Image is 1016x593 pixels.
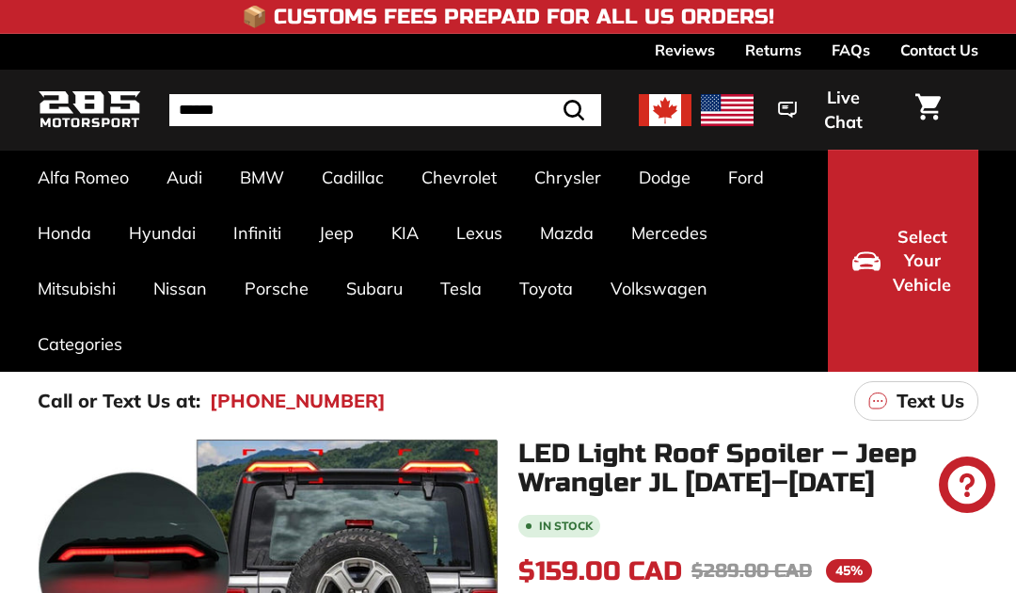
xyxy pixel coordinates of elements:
[612,205,726,261] a: Mercedes
[516,150,620,205] a: Chrysler
[500,261,592,316] a: Toyota
[19,150,148,205] a: Alfa Romeo
[19,261,135,316] a: Mitsubishi
[620,150,709,205] a: Dodge
[897,387,964,415] p: Text Us
[904,78,952,142] a: Cart
[854,381,978,421] a: Text Us
[373,205,437,261] a: KIA
[709,150,783,205] a: Ford
[933,457,1001,518] inbox-online-store-chat: Shopify online store chat
[242,6,774,28] h4: 📦 Customs Fees Prepaid for All US Orders!
[521,205,612,261] a: Mazda
[518,555,682,587] span: $159.00 CAD
[19,205,110,261] a: Honda
[900,34,978,66] a: Contact Us
[655,34,715,66] a: Reviews
[135,261,226,316] a: Nissan
[890,225,954,297] span: Select Your Vehicle
[403,150,516,205] a: Chevrolet
[110,205,214,261] a: Hyundai
[214,205,300,261] a: Infiniti
[303,150,403,205] a: Cadillac
[327,261,421,316] a: Subaru
[169,94,601,126] input: Search
[221,150,303,205] a: BMW
[226,261,327,316] a: Porsche
[754,74,904,145] button: Live Chat
[832,34,870,66] a: FAQs
[38,88,141,132] img: Logo_285_Motorsport_areodynamics_components
[300,205,373,261] a: Jeep
[828,150,978,372] button: Select Your Vehicle
[592,261,726,316] a: Volkswagen
[19,316,141,372] a: Categories
[826,559,872,583] span: 45%
[518,440,978,498] h1: LED Light Roof Spoiler – Jeep Wrangler JL [DATE]–[DATE]
[539,521,593,532] b: In stock
[745,34,802,66] a: Returns
[437,205,521,261] a: Lexus
[806,86,880,134] span: Live Chat
[38,387,200,415] p: Call or Text Us at:
[691,559,812,583] span: $289.00 CAD
[148,150,221,205] a: Audi
[210,387,386,415] a: [PHONE_NUMBER]
[421,261,500,316] a: Tesla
